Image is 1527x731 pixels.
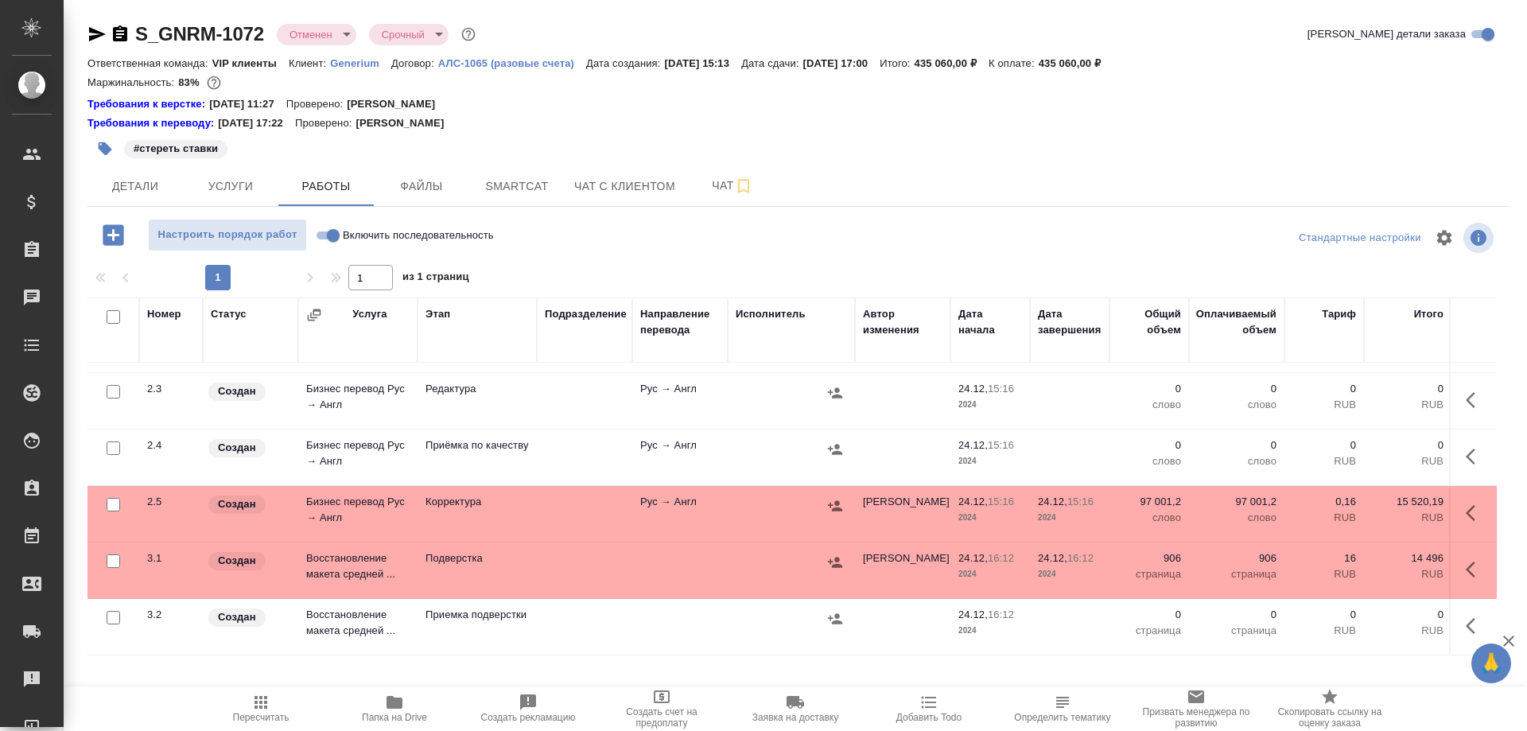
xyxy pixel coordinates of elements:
button: Чтобы определение сработало, загрузи исходные файлы на странице "файлы" и привяжи проект в SmartCat [996,686,1129,731]
p: 24.12, [958,439,988,451]
p: страница [1197,566,1276,582]
td: Рус → Англ [632,486,728,542]
p: Создан [218,383,256,399]
p: 2024 [1038,566,1102,582]
span: Smartcat [479,177,555,196]
div: Заказ еще не согласован с клиентом, искать исполнителей рано [207,437,290,459]
p: Договор: [391,57,438,69]
p: 2024 [1038,510,1102,526]
p: Корректура [425,494,529,510]
div: Статус [211,306,247,322]
p: 15 520,19 [1372,494,1443,510]
p: Создан [218,496,256,512]
p: 906 [1197,550,1276,566]
div: Исполнитель [736,306,806,322]
span: Настроить порядок работ [157,226,298,244]
span: из 1 страниц [402,267,469,290]
p: 0,16 [1292,494,1356,510]
p: 906 [1117,550,1181,566]
p: Ответственная команда: [87,57,212,69]
span: стереть ставки [122,141,229,154]
p: 0 [1372,437,1443,453]
p: 0 [1197,437,1276,453]
div: Заказ еще не согласован с клиентом, искать исполнителей рано [207,607,290,628]
p: Дата сдачи: [741,57,802,69]
td: Рус → Англ [632,373,728,429]
button: Назначить [823,607,847,631]
p: страница [1117,623,1181,639]
p: 97 001,2 [1197,494,1276,510]
p: Создан [218,440,256,456]
div: Отменен [277,24,356,45]
td: Рус → Англ [632,430,728,485]
p: Итого: [880,57,914,69]
p: 14 496 [1372,550,1443,566]
p: RUB [1372,397,1443,413]
p: RUB [1292,453,1356,469]
p: 0 [1372,381,1443,397]
span: [PERSON_NAME] детали заказа [1307,26,1466,42]
a: Требования к переводу: [87,115,218,131]
p: 24.12, [958,552,988,564]
p: 0 [1197,607,1276,623]
span: Работы [288,177,364,196]
p: слово [1117,453,1181,469]
td: [PERSON_NAME] [855,542,950,598]
button: Скопировать ссылку для ЯМессенджера [87,25,107,44]
div: Номер [147,306,181,322]
p: 24.12, [1038,552,1067,564]
p: 2024 [958,397,1022,413]
p: Проверено: [286,96,348,112]
span: Включить последовательность [343,227,494,243]
p: RUB [1292,566,1356,582]
button: Сгруппировать [306,307,322,323]
div: Оплачиваемый объем [1196,306,1276,338]
div: Услуга [352,306,387,322]
div: Нажми, чтобы открыть папку с инструкцией [87,96,209,112]
div: Тариф [1322,306,1356,322]
p: RUB [1372,623,1443,639]
p: 16:12 [988,552,1014,564]
span: Посмотреть информацию [1463,223,1497,253]
p: 0 [1372,607,1443,623]
p: 83% [178,76,203,88]
p: 0 [1292,381,1356,397]
p: Создан [218,553,256,569]
p: [DATE] 15:13 [665,57,742,69]
p: 0 [1117,607,1181,623]
td: Бизнес перевод Рус → Англ [298,486,418,542]
span: Чат с клиентом [574,177,675,196]
p: Приёмка по качеству [425,437,529,453]
button: Назначить [823,494,847,518]
p: RUB [1292,397,1356,413]
p: 16 [1292,550,1356,566]
div: Общий объем [1117,306,1181,338]
p: слово [1197,397,1276,413]
p: 2024 [958,453,1022,469]
p: АЛС-1065 (разовые счета) [438,57,586,69]
div: split button [1295,226,1425,251]
div: Подразделение [545,306,627,322]
p: 15:16 [988,439,1014,451]
p: 435 060,00 ₽ [1039,57,1113,69]
span: Настроить таблицу [1425,219,1463,257]
p: 24.12, [1038,496,1067,507]
div: Нажми, чтобы открыть папку с инструкцией [87,115,218,131]
p: 15:16 [1067,496,1094,507]
div: 2.4 [147,437,195,453]
button: Добавить тэг [87,131,122,166]
p: Редактура [425,381,529,397]
p: 97 001,2 [1117,494,1181,510]
div: 2.5 [147,494,195,510]
p: 15:16 [988,383,1014,395]
p: Клиент: [289,57,330,69]
td: Бизнес перевод Рус → Англ [298,373,418,429]
p: 0 [1117,437,1181,453]
p: RUB [1372,510,1443,526]
div: Направление перевода [640,306,720,338]
button: Отменен [285,28,337,41]
p: #стереть ставки [134,141,218,157]
p: 0 [1292,607,1356,623]
div: 3.1 [147,550,195,566]
p: 2024 [958,510,1022,526]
